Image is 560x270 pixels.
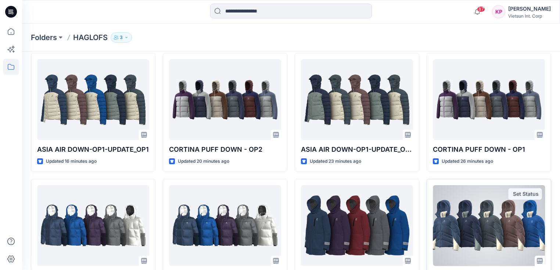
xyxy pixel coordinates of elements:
[120,33,123,42] p: 3
[301,59,413,140] a: ASIA AIR DOWN-OP1-UPDATE_OP2
[433,185,545,266] a: ASIA FIT STOCKHOLM DOWN
[508,4,551,13] div: [PERSON_NAME]
[169,59,281,140] a: CORTINA PUFF DOWN - OP2
[301,185,413,266] a: ALVIK FUR LONG DOWN
[301,144,413,155] p: ASIA AIR DOWN-OP1-UPDATE_OP2
[442,158,493,165] p: Updated 26 minutes ago
[46,158,97,165] p: Updated 16 minutes ago
[31,32,57,43] a: Folders
[508,13,551,19] div: Vietsun Int. Corp
[169,144,281,155] p: CORTINA PUFF DOWN - OP2
[37,59,149,140] a: ASIA AIR DOWN-OP1-UPDATE_OP1
[111,32,132,43] button: 3
[178,158,229,165] p: Updated 20 minutes ago
[433,144,545,155] p: CORTINA PUFF DOWN - OP1
[37,144,149,155] p: ASIA AIR DOWN-OP1-UPDATE_OP1
[477,6,485,12] span: 87
[169,185,281,266] a: ASIA FIT STOCKHOLM DOWN - 2​_OP1
[73,32,108,43] p: HAGLOFS
[310,158,361,165] p: Updated 23 minutes ago
[433,59,545,140] a: CORTINA PUFF DOWN - OP1
[492,5,505,18] div: KP
[37,185,149,266] a: ASIA FIT STOCKHOLM DOWN - 2​_OP2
